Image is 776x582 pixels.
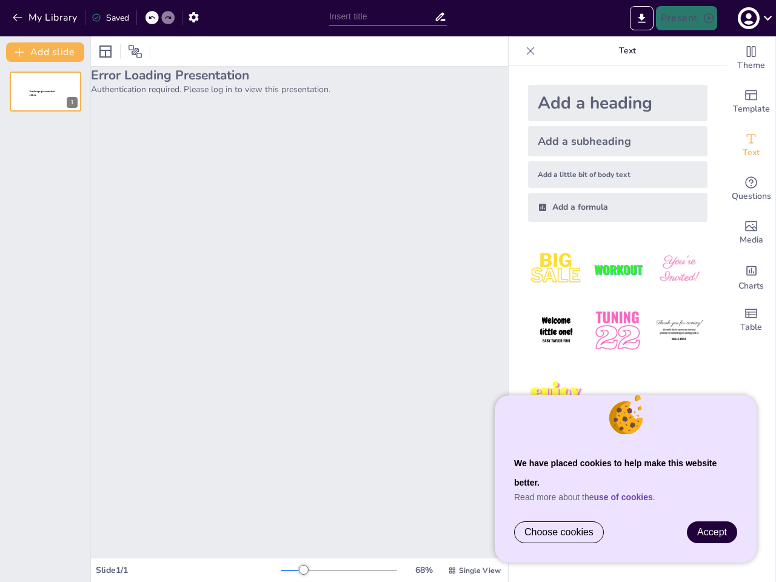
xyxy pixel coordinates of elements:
a: Accept [687,522,737,543]
span: Single View [459,566,501,575]
img: 6.jpeg [651,303,707,359]
a: Choose cookies [515,522,603,543]
input: Insert title [329,8,433,25]
strong: We have placed cookies to help make this website better. [514,458,717,487]
p: Text [540,36,715,65]
span: Questions [732,190,771,203]
img: 7.jpeg [528,364,584,421]
p: Authentication required. Please log in to view this presentation. [91,84,508,95]
span: Position [128,44,142,59]
div: Add text boxes [727,124,775,167]
p: Read more about the . [514,492,737,502]
div: Add a little bit of body text [528,161,707,188]
div: 1 [10,72,81,112]
img: 2.jpeg [589,241,646,298]
span: Table [740,321,762,334]
div: Layout [96,42,115,61]
span: Accept [697,527,727,537]
div: Get real-time input from your audience [727,167,775,211]
div: Add charts and graphs [727,255,775,298]
span: Charts [738,279,764,293]
div: Add ready made slides [727,80,775,124]
img: 1.jpeg [528,241,584,298]
button: Export to PowerPoint [630,6,654,30]
div: Slide 1 / 1 [96,564,281,576]
span: Theme [737,59,765,72]
img: 5.jpeg [589,303,646,359]
a: use of cookies [594,492,653,502]
div: 1 [67,97,78,108]
span: Sendsteps presentation editor [30,90,55,97]
span: Template [733,102,770,116]
img: 3.jpeg [651,241,707,298]
div: Add images, graphics, shapes or video [727,211,775,255]
div: Saved [92,12,129,24]
div: Add a subheading [528,126,707,156]
div: Add a heading [528,85,707,121]
div: Add a formula [528,193,707,222]
button: Present [656,6,717,30]
span: Media [740,233,763,247]
button: Add slide [6,42,84,62]
span: Choose cookies [524,527,594,538]
img: 4.jpeg [528,303,584,359]
h2: Error Loading Presentation [91,67,508,84]
span: Text [743,146,760,159]
div: Change the overall theme [727,36,775,80]
div: Add a table [727,298,775,342]
div: 68 % [409,564,438,576]
button: My Library [9,8,82,27]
